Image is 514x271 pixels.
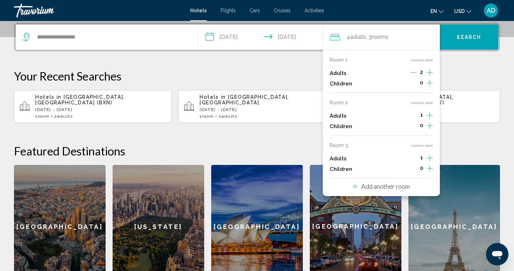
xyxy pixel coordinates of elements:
[330,113,347,119] p: Adults
[38,114,50,119] span: Room
[222,114,237,119] span: Adults
[366,32,388,42] span: , 3
[178,90,336,123] button: Hotels in [GEOGRAPHIC_DATA], [GEOGRAPHIC_DATA][DATE] - [DATE]1Room2Adults
[330,166,352,172] p: Children
[410,165,416,173] button: Decrement children
[221,8,236,13] a: Flights
[420,80,423,85] span: 0
[486,243,508,265] iframe: Кнопка запуска окна обмена сообщениями
[454,8,465,14] span: USD
[200,114,214,119] span: 1
[200,94,289,105] span: [GEOGRAPHIC_DATA], [GEOGRAPHIC_DATA]
[200,107,330,112] p: [DATE] - [DATE]
[35,94,125,105] span: [GEOGRAPHIC_DATA], [GEOGRAPHIC_DATA] (BXN)
[457,35,481,40] span: Search
[482,3,500,18] button: User Menu
[372,34,388,40] span: rooms
[420,112,423,118] span: 1
[14,69,500,83] p: Your Recent Searches
[427,164,433,174] button: Increment children
[420,165,423,171] span: 0
[323,25,440,50] button: Travelers: 4 adults, 0 children
[330,100,348,105] p: Room 2
[411,100,433,105] button: remove room
[487,7,495,14] span: AD
[440,25,499,50] button: Search
[330,70,347,76] p: Adults
[420,123,423,128] span: 0
[330,143,348,148] p: Room 3
[352,178,410,193] button: Add another room
[16,25,498,50] div: Search widget
[57,114,73,119] span: Adults
[14,4,183,18] a: Travorium
[330,124,352,130] p: Children
[427,153,433,164] button: Increment adults
[454,6,471,16] button: Change currency
[54,114,73,119] span: 2
[427,111,433,121] button: Increment adults
[411,143,433,148] button: remove room
[411,112,417,120] button: Decrement adults
[35,114,49,119] span: 1
[420,69,423,75] span: 2
[219,114,237,119] span: 2
[202,114,214,119] span: Room
[410,69,416,77] button: Decrement adults
[347,32,366,42] span: 4
[427,121,433,132] button: Increment children
[35,94,62,100] span: Hotels in
[305,8,324,13] a: Activities
[14,90,171,123] button: Hotels in [GEOGRAPHIC_DATA], [GEOGRAPHIC_DATA] (BXN)[DATE] - [DATE]1Room2Adults
[410,79,416,88] button: Decrement children
[14,144,500,158] h2: Featured Destinations
[200,94,226,100] span: Hotels in
[361,182,410,190] p: Add another room
[350,34,366,40] span: Adults
[330,57,348,63] p: Room 1
[330,156,347,162] p: Adults
[427,78,433,89] button: Increment children
[411,154,417,163] button: Decrement adults
[250,8,260,13] a: Cars
[420,155,423,160] span: 1
[199,25,323,50] button: Check-in date: Oct 5, 2025 Check-out date: Oct 12, 2025
[410,122,416,131] button: Decrement children
[35,107,166,112] p: [DATE] - [DATE]
[430,8,437,14] span: en
[330,81,352,87] p: Children
[430,6,444,16] button: Change language
[190,8,207,13] a: Hotels
[274,8,291,13] a: Cruises
[427,68,433,78] button: Increment adults
[411,58,433,62] button: remove room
